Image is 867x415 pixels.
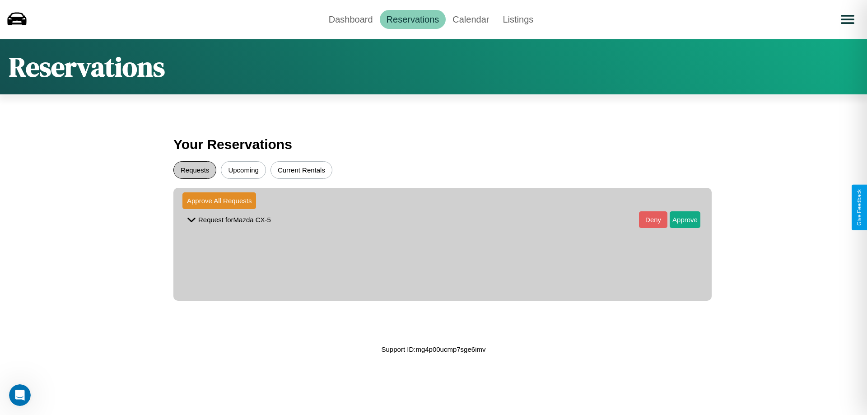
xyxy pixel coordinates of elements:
a: Listings [496,10,540,29]
a: Dashboard [322,10,380,29]
button: Current Rentals [270,161,332,179]
button: Open menu [835,7,860,32]
a: Calendar [446,10,496,29]
button: Approve [670,211,700,228]
h3: Your Reservations [173,132,694,157]
p: Support ID: mg4p00ucmp7sge6imv [382,343,486,355]
button: Upcoming [221,161,266,179]
div: Give Feedback [856,189,862,226]
button: Deny [639,211,667,228]
h1: Reservations [9,48,165,85]
p: Request for Mazda CX-5 [198,214,271,226]
iframe: Intercom live chat [9,384,31,406]
button: Approve All Requests [182,192,256,209]
a: Reservations [380,10,446,29]
button: Requests [173,161,216,179]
